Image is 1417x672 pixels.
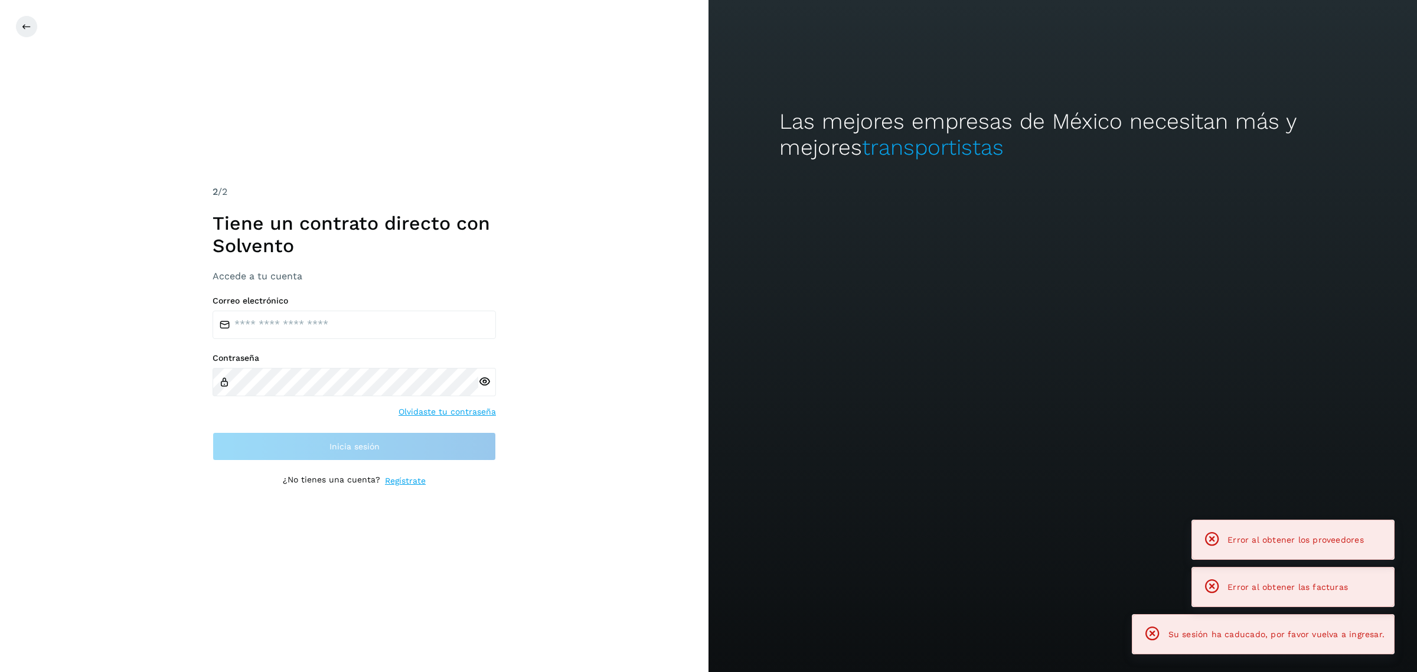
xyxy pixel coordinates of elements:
[779,109,1346,161] h2: Las mejores empresas de México necesitan más y mejores
[283,475,380,487] p: ¿No tienes una cuenta?
[1168,629,1385,639] span: Su sesión ha caducado, por favor vuelva a ingresar.
[213,432,496,461] button: Inicia sesión
[1227,535,1364,544] span: Error al obtener los proveedores
[862,135,1004,160] span: transportistas
[213,353,496,363] label: Contraseña
[213,212,496,257] h1: Tiene un contrato directo con Solvento
[385,475,426,487] a: Regístrate
[399,406,496,418] a: Olvidaste tu contraseña
[329,442,380,451] span: Inicia sesión
[1227,582,1348,592] span: Error al obtener las facturas
[213,270,496,282] h3: Accede a tu cuenta
[213,185,496,199] div: /2
[213,296,496,306] label: Correo electrónico
[213,186,218,197] span: 2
